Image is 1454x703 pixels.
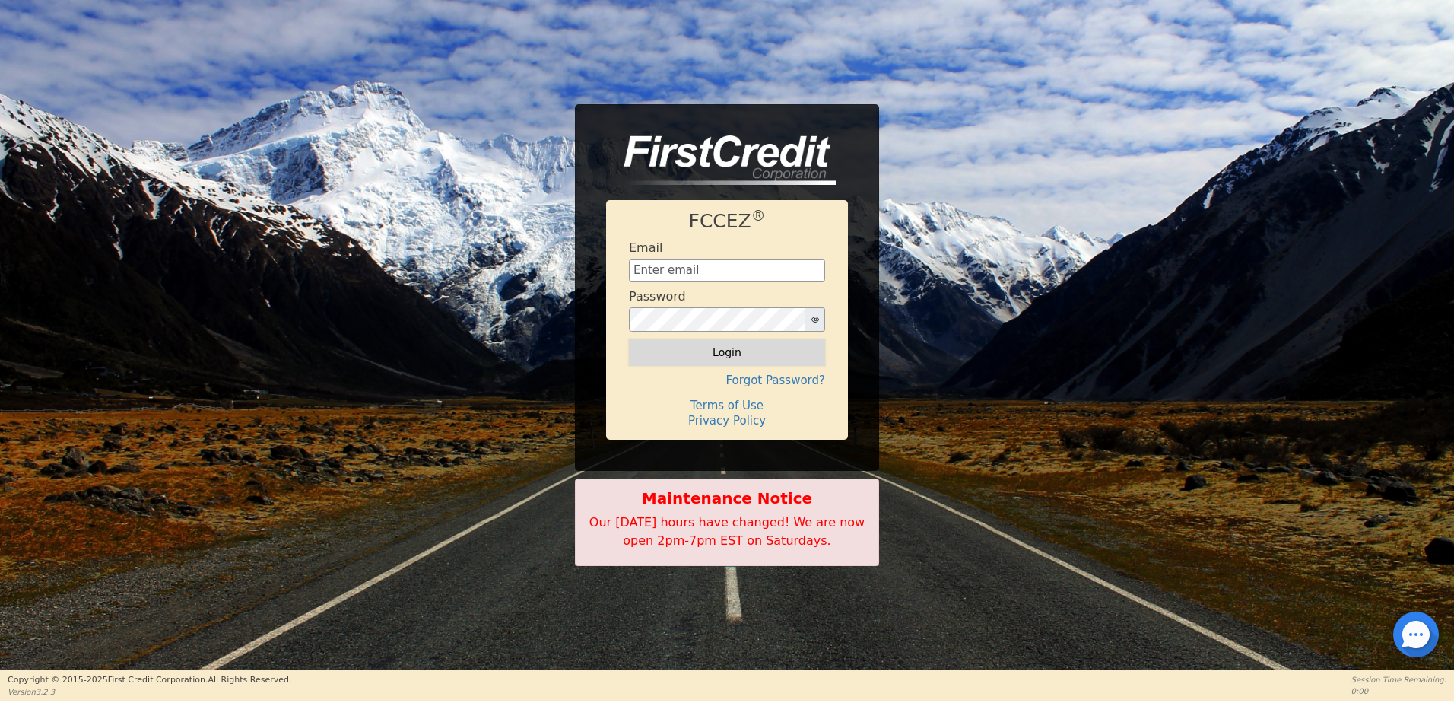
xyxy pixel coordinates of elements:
span: Our [DATE] hours have changed! We are now open 2pm-7pm EST on Saturdays. [589,515,865,548]
img: logo-CMu_cnol.png [606,135,836,186]
h4: Privacy Policy [629,414,825,428]
input: password [629,307,805,332]
input: Enter email [629,259,825,282]
h1: FCCEZ [629,210,825,233]
h4: Email [629,240,662,255]
p: Copyright © 2015- 2025 First Credit Corporation. [8,674,291,687]
p: Session Time Remaining: [1351,674,1446,686]
sup: ® [751,208,766,224]
p: Version 3.2.3 [8,686,291,698]
b: Maintenance Notice [583,487,871,510]
button: Login [629,339,825,365]
span: All Rights Reserved. [208,675,291,685]
h4: Password [629,289,686,304]
h4: Terms of Use [629,399,825,412]
p: 0:00 [1351,686,1446,697]
h4: Forgot Password? [629,374,825,387]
